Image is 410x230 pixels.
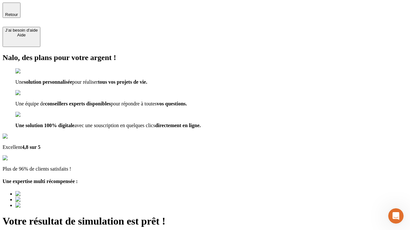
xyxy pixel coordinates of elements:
[3,27,40,47] button: J’ai besoin d'aideAide
[15,90,43,96] img: checkmark
[15,112,43,118] img: checkmark
[24,79,72,85] span: solution personnalisée
[5,12,18,17] span: Retour
[15,191,75,197] img: Best savings advice award
[15,123,74,128] span: Une solution 100% digitale
[15,79,24,85] span: Une
[74,123,155,128] span: avec une souscription en quelques clics
[3,144,22,150] span: Excellent
[111,101,157,106] span: pour répondre à toutes
[15,197,75,203] img: Best savings advice award
[3,53,407,62] h2: Nalo, des plans pour votre argent !
[5,33,38,37] div: Aide
[98,79,147,85] span: tous vos projets de vie.
[3,166,407,172] p: Plus de 96% de clients satisfaits !
[3,3,20,18] button: Retour
[15,101,45,106] span: Une équipe de
[3,155,34,161] img: reviews stars
[22,144,40,150] span: 4,8 sur 5
[3,179,407,184] h4: Une expertise multi récompensée :
[388,208,404,224] iframe: Intercom live chat
[72,79,98,85] span: pour réaliser
[157,101,187,106] span: vos questions.
[15,203,75,208] img: Best savings advice award
[3,134,40,139] img: Google Review
[3,215,407,227] h1: Votre résultat de simulation est prêt !
[45,101,111,106] span: conseillers experts disponibles
[155,123,201,128] span: directement en ligne.
[5,28,38,33] div: J’ai besoin d'aide
[15,68,43,74] img: checkmark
